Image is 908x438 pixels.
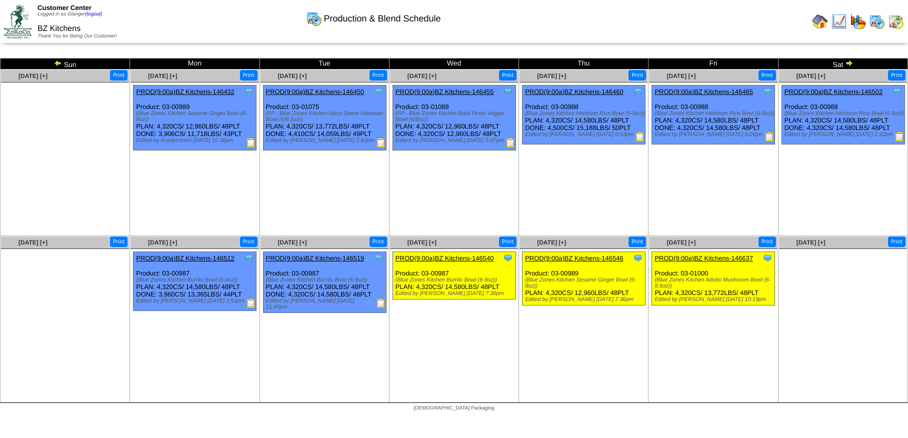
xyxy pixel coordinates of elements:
button: Print [758,236,776,247]
div: (FP - Blue Zones Kitchen Spicy Sweet Hawaiian Bowl (6/8.5oz)) [266,110,386,122]
div: Edited by [PERSON_NAME] [DATE] 2:42pm [266,137,386,143]
div: Edited by [PERSON_NAME] [DATE] 7:36pm [395,290,515,296]
div: Edited by [PERSON_NAME] [DATE] 5:07pm [395,137,515,143]
button: Print [110,70,127,80]
div: Edited by [PERSON_NAME] [DATE] 8:03pm [525,131,645,137]
button: Print [499,236,516,247]
a: PROD(9:00a)BZ Kitchens-146465 [654,88,753,95]
div: Edited by Acederstrom [DATE] 10:36pm [136,137,256,143]
a: [DATE] [+] [666,239,695,246]
img: Tooltip [373,253,383,263]
div: Product: 03-01000 PLAN: 4,320CS / 13,772LBS / 48PLT [652,252,775,305]
img: Tooltip [892,86,902,96]
img: Production Report [635,131,645,141]
span: Logged in as Glanger [37,11,102,17]
div: (Blue Zones Kitchen Heirloom Rice Bowl (6-9oz)) [654,110,774,116]
td: Tue [259,58,389,69]
div: (Blue Zones Kitchen Sesame Ginger Bowl (6-8oz)) [525,277,645,289]
div: Edited by [PERSON_NAME] [DATE] 2:32pm [784,131,904,137]
img: Tooltip [503,86,513,96]
div: Product: 03-00988 PLAN: 4,320CS / 14,580LBS / 48PLT DONE: 4,320CS / 14,580LBS / 48PLT [652,85,775,144]
button: Print [369,70,387,80]
img: calendarprod.gif [306,10,322,26]
td: Mon [130,58,259,69]
img: Tooltip [503,253,513,263]
a: [DATE] [+] [18,72,47,79]
div: Edited by [PERSON_NAME] [DATE] 10:19pm [654,296,774,302]
a: [DATE] [+] [278,239,307,246]
button: Print [628,236,646,247]
img: Tooltip [244,86,254,96]
a: [DATE] [+] [148,239,177,246]
a: PROD(9:00a)BZ Kitchens-146512 [136,254,234,262]
a: PROD(9:00a)BZ Kitchens-146450 [266,88,364,95]
img: arrowleft.gif [54,59,62,67]
img: Tooltip [373,86,383,96]
img: Production Report [376,137,386,147]
div: (Blue Zones Kitchen Heirloom Rice Bowl (6-9oz)) [525,110,645,116]
img: Tooltip [633,86,643,96]
a: [DATE] [+] [796,72,825,79]
img: graph.gif [850,13,866,29]
img: home.gif [812,13,828,29]
a: [DATE] [+] [796,239,825,246]
div: Edited by [PERSON_NAME] [DATE] 2:51pm [136,298,256,304]
button: Print [499,70,516,80]
td: Sun [0,58,130,69]
img: arrowright.gif [845,59,853,67]
div: (Blue Zones Kitchen Burrito Bowl (6-9oz)) [136,277,256,283]
img: Tooltip [244,253,254,263]
div: Product: 03-00987 PLAN: 4,320CS / 14,580LBS / 48PLT DONE: 3,960CS / 13,365LBS / 44PLT [133,252,256,311]
img: Tooltip [762,86,772,96]
div: Product: 03-00989 PLAN: 4,320CS / 12,960LBS / 48PLT DONE: 3,906CS / 11,718LBS / 43PLT [133,85,256,150]
button: Print [110,236,127,247]
span: BZ Kitchens [37,24,80,33]
button: Print [888,236,905,247]
span: Customer Center [37,4,91,11]
div: Product: 03-00988 PLAN: 4,320CS / 14,580LBS / 48PLT DONE: 4,500CS / 15,188LBS / 50PLT [522,85,645,144]
a: [DATE] [+] [278,72,307,79]
img: Production Report [764,131,774,141]
a: PROD(9:00a)BZ Kitchens-146455 [395,88,494,95]
a: [DATE] [+] [666,72,695,79]
div: Edited by [PERSON_NAME] [DATE] 8:26pm [654,131,774,137]
a: PROD(9:00a)BZ Kitchens-146460 [525,88,623,95]
a: [DATE] [+] [18,239,47,246]
button: Print [240,70,257,80]
a: [DATE] [+] [407,72,436,79]
img: calendarinout.gif [888,13,904,29]
div: Edited by [PERSON_NAME] [DATE] 11:40pm [266,298,386,310]
div: (Blue Zones Kitchen Burrito Bowl (6-9oz)) [395,277,515,283]
button: Print [758,70,776,80]
td: Fri [648,58,778,69]
span: Production & Blend Schedule [323,13,440,24]
a: [DATE] [+] [537,72,566,79]
div: Product: 03-00988 PLAN: 4,320CS / 14,580LBS / 48PLT DONE: 4,320CS / 14,580LBS / 48PLT [781,85,904,144]
a: (logout) [85,11,102,17]
div: (Blue Zones Kitchen Burrito Bowl (6-9oz)) [266,277,386,283]
td: Wed [389,58,518,69]
button: Print [888,70,905,80]
div: (Blue Zones Kitchen Sesame Ginger Bowl (6-8oz)) [136,110,256,122]
div: Product: 03-00989 PLAN: 4,320CS / 12,960LBS / 48PLT [522,252,645,305]
button: Print [628,70,646,80]
a: PROD(9:00a)BZ Kitchens-146637 [654,254,753,262]
span: [DATE] [+] [537,239,566,246]
img: Production Report [894,131,904,141]
img: Production Report [246,298,256,308]
a: [DATE] [+] [407,239,436,246]
button: Print [240,236,257,247]
td: Sat [778,58,907,69]
img: Production Report [505,137,515,147]
div: (Blue Zones Kitchen Heirloom Rice Bowl (6-9oz)) [784,110,904,116]
span: [DEMOGRAPHIC_DATA] Packaging [413,405,494,411]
